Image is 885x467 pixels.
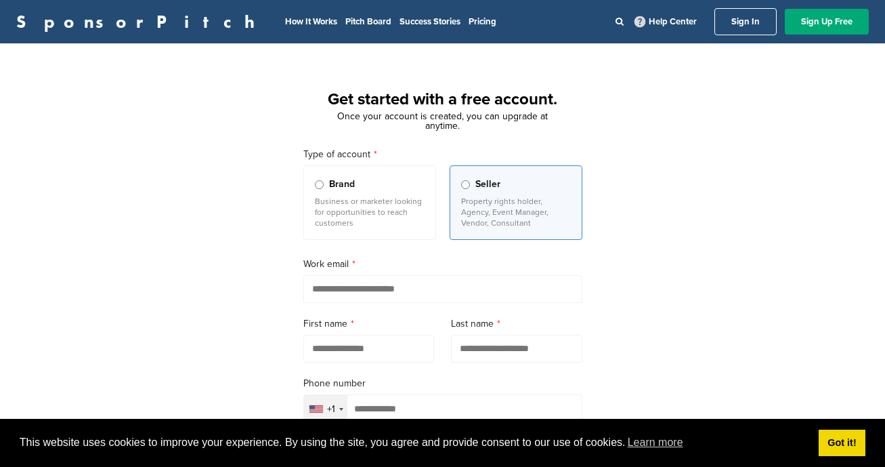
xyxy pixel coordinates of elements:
[285,16,337,27] a: How It Works
[304,395,347,423] div: Selected country
[303,147,582,162] label: Type of account
[315,196,425,228] p: Business or marketer looking for opportunities to reach customers
[303,317,435,331] label: First name
[303,376,582,391] label: Phone number
[819,430,865,457] a: dismiss cookie message
[475,177,500,192] span: Seller
[329,177,355,192] span: Brand
[451,317,582,331] label: Last name
[461,196,571,228] p: Property rights holder, Agency, Event Manager, Vendor, Consultant
[714,8,777,35] a: Sign In
[785,9,869,35] a: Sign Up Free
[327,405,335,414] div: +1
[287,87,599,112] h1: Get started with a free account.
[303,257,582,272] label: Work email
[469,16,496,27] a: Pricing
[345,16,391,27] a: Pitch Board
[461,180,470,189] input: Seller Property rights holder, Agency, Event Manager, Vendor, Consultant
[16,13,263,31] a: SponsorPitch
[632,14,699,30] a: Help Center
[626,432,685,453] a: learn more about cookies
[315,180,324,189] input: Brand Business or marketer looking for opportunities to reach customers
[400,16,460,27] a: Success Stories
[337,110,548,131] span: Once your account is created, you can upgrade at anytime.
[20,432,808,453] span: This website uses cookies to improve your experience. By using the site, you agree and provide co...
